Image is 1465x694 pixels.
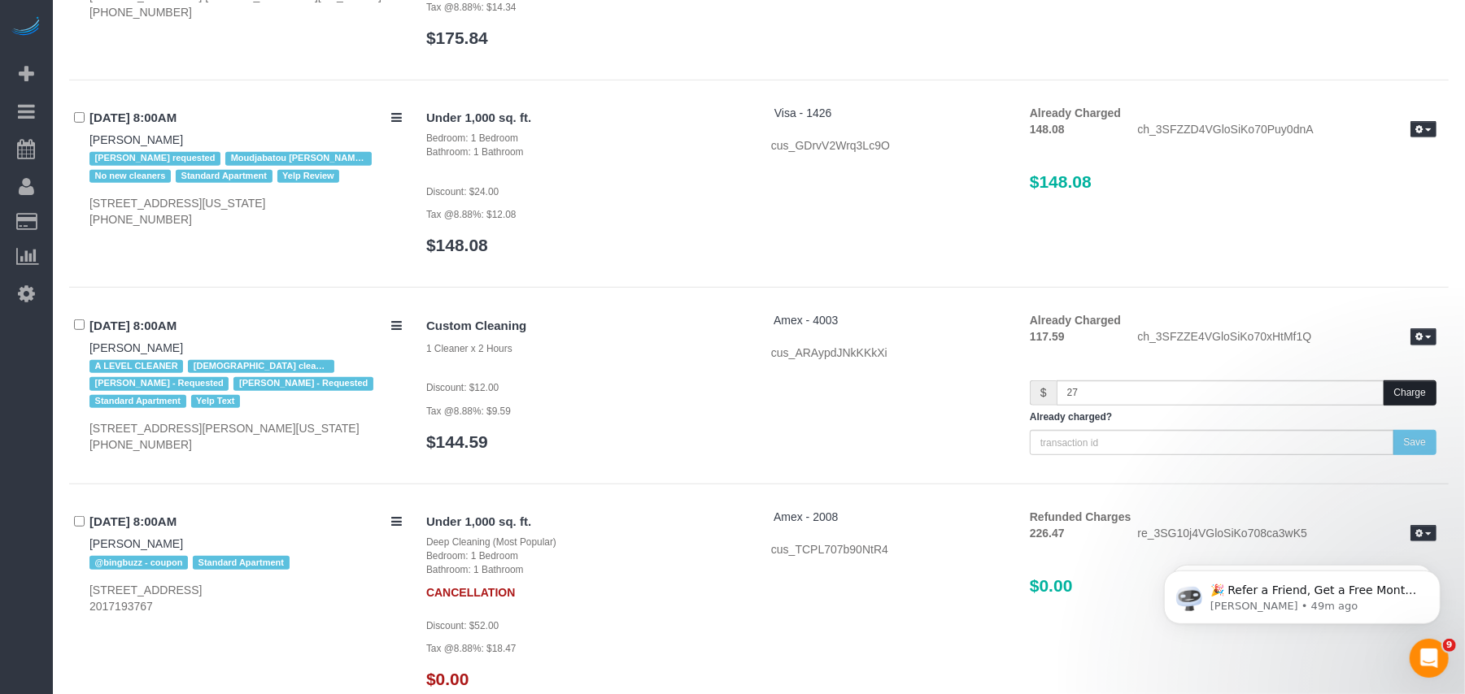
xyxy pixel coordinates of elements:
div: [STREET_ADDRESS][PERSON_NAME][US_STATE] [PHONE_NUMBER] [89,420,402,453]
div: Bathroom: 1 Bathroom [426,563,747,577]
img: Automaid Logo [10,16,42,39]
small: Tax @8.88%: $9.59 [426,406,511,417]
span: [PERSON_NAME] - Requested [89,377,229,390]
h4: [DATE] 8:00AM [89,515,402,529]
strong: CANCELLATION [426,578,515,599]
a: [PERSON_NAME] [89,133,183,146]
span: $148.08 [1030,172,1092,191]
span: 9 [1443,639,1456,652]
span: Standard Apartment [193,556,290,569]
div: cus_TCPL707b90NtR4 [771,541,1005,557]
span: Yelp Text [191,395,241,408]
strong: Refunded Charges [1030,510,1131,523]
span: No new cleaners [89,170,171,183]
small: Tax @8.88%: $18.47 [426,643,517,654]
div: cus_ARAypdJNkKKkXi [771,345,1005,361]
iframe: Intercom notifications message [1140,536,1465,650]
div: Tags [89,148,402,187]
h4: Under 1,000 sq. ft. [426,111,747,125]
h4: [DATE] 8:00AM [89,319,402,333]
span: $0.00 [1030,576,1073,595]
div: Deep Cleaning (Most Popular) [426,536,747,549]
iframe: Intercom live chat [1410,639,1449,678]
input: transaction id [1030,430,1394,455]
strong: 148.08 [1030,123,1065,136]
strong: Already Charged [1030,314,1121,327]
span: [PERSON_NAME] - Requested [233,377,373,390]
a: Visa - 1426 [774,106,832,119]
a: $148.08 [426,236,488,254]
h4: Under 1,000 sq. ft. [426,515,747,529]
small: Tax @8.88%: $14.34 [426,2,517,13]
strong: 226.47 [1030,527,1065,540]
div: Tags [89,552,402,573]
div: Tags [89,356,402,412]
div: Bedroom: 1 Bedroom [426,549,747,563]
div: [STREET_ADDRESS] 2017193767 [89,582,402,614]
button: Charge [1384,380,1437,406]
span: Moudjabatou [PERSON_NAME] requested [225,152,372,165]
a: $175.84 [426,28,488,47]
h5: Already charged? [1030,412,1437,423]
span: Standard Apartment [176,170,273,183]
a: [PERSON_NAME] [89,537,183,550]
strong: 117.59 [1030,330,1065,343]
span: Yelp Review [277,170,340,183]
small: Discount: $24.00 [426,186,499,197]
strong: Already Charged [1030,106,1121,119]
small: Discount: $12.00 [426,382,499,393]
span: A LEVEL CLEANER [89,360,183,373]
div: Bathroom: 1 Bathroom [426,145,747,159]
a: Amex - 2008 [774,510,838,523]
small: Discount: $52.00 [426,620,499,631]
a: $144.59 [426,432,488,451]
span: Standard Apartment [89,395,186,408]
div: ch_3SFZZE4VGloSiKo70xHtMf1Q [1126,328,1450,348]
span: [PERSON_NAME] requested [89,152,220,165]
h4: [DATE] 8:00AM [89,111,402,125]
h4: Custom Cleaning [426,319,747,333]
div: re_3SG10j4VGloSiKo708ca3wK5 [1126,525,1450,544]
a: $0.00 [426,670,469,688]
span: @bingbuzz - coupon [89,556,188,569]
a: Amex - 4003 [774,314,838,327]
div: Bedroom: 1 Bedroom [426,132,747,145]
small: Tax @8.88%: $12.08 [426,209,517,220]
span: 🎉 Refer a Friend, Get a Free Month! 🎉 Love Automaid? Share the love! When you refer a friend who ... [71,47,278,222]
p: Message from Ellie, sent 49m ago [71,63,281,77]
div: [STREET_ADDRESS][US_STATE] [PHONE_NUMBER] [89,195,402,228]
span: [DEMOGRAPHIC_DATA] cleaner only [188,360,334,373]
div: ch_3SFZZD4VGloSiKo70Puy0dnA [1126,121,1450,141]
small: 1 Cleaner x 2 Hours [426,343,512,354]
div: cus_GDrvV2Wrq3Lc9O [771,137,1005,154]
a: [PERSON_NAME] [89,341,183,354]
span: $ [1030,380,1057,406]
